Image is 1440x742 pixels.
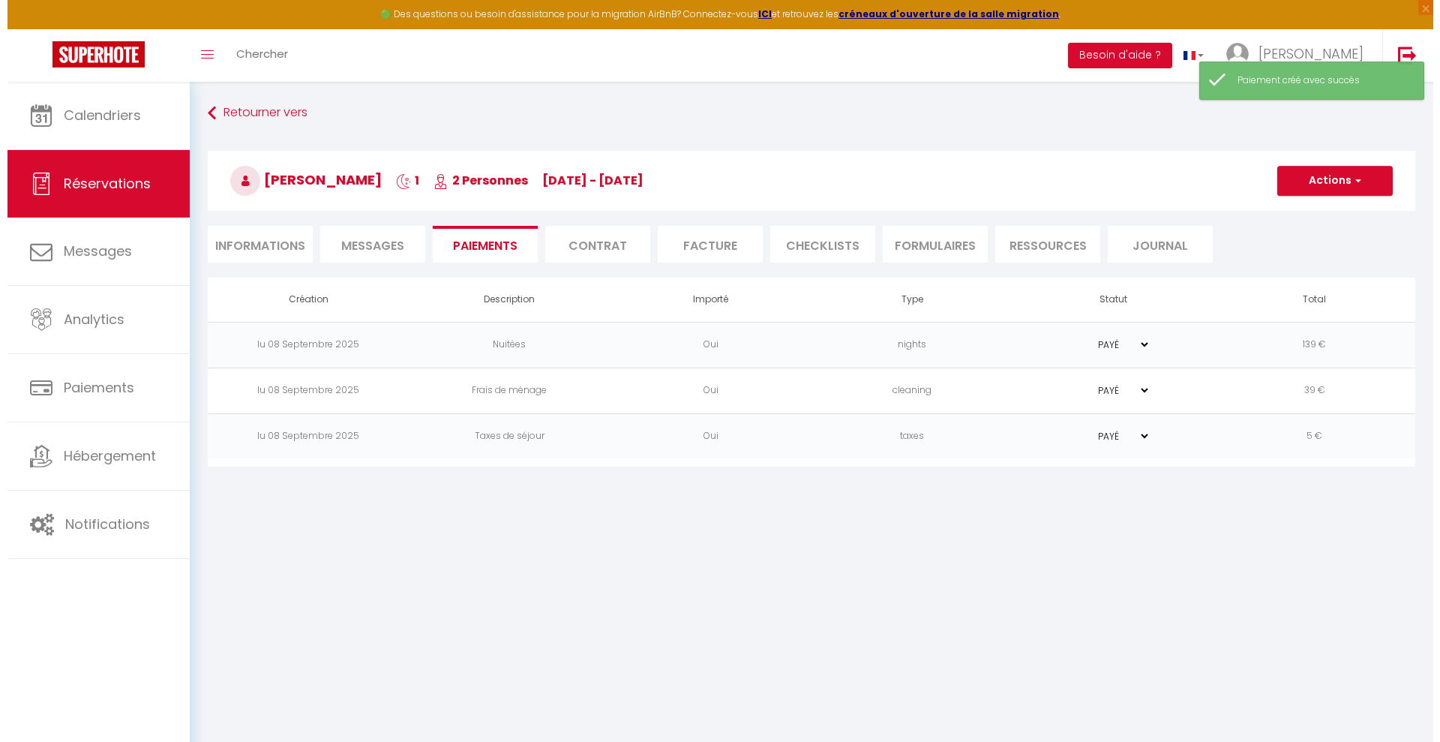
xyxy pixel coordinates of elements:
img: Super Booking [45,41,137,68]
td: nights [804,322,1005,368]
li: Contrat [538,226,643,263]
a: ... [PERSON_NAME] [1207,29,1375,82]
td: 139 € [1207,322,1408,368]
span: [PERSON_NAME] [223,170,374,189]
td: 5 € [1207,413,1408,459]
span: 1 [388,172,412,189]
a: Retourner vers [200,100,1408,127]
li: Informations [200,226,305,263]
img: logout [1390,46,1409,65]
th: Statut [1005,278,1206,322]
span: Notifications [58,515,142,533]
td: Oui [603,368,804,413]
th: Création [200,278,401,322]
td: Oui [603,413,804,459]
span: Messages [56,242,124,260]
td: lu 08 Septembre 2025 [200,368,401,413]
span: Analytics [56,310,117,329]
span: [DATE] - [DATE] [535,172,636,189]
td: 39 € [1207,368,1408,413]
span: Hébergement [56,446,148,465]
span: Chercher [229,46,280,62]
td: Oui [603,322,804,368]
th: Type [804,278,1005,322]
span: 2 Personnes [426,172,520,189]
a: Chercher [217,29,292,82]
span: [PERSON_NAME] [1251,44,1356,63]
td: lu 08 Septembre 2025 [200,413,401,459]
td: Nuitées [401,322,602,368]
li: Paiements [425,226,530,263]
td: lu 08 Septembre 2025 [200,322,401,368]
li: FORMULAIRES [875,226,980,263]
a: ICI [751,8,764,20]
span: Calendriers [56,106,133,125]
li: Ressources [988,226,1093,263]
td: cleaning [804,368,1005,413]
th: Importé [603,278,804,322]
button: Ouvrir le widget de chat LiveChat [12,6,57,51]
button: Besoin d'aide ? [1060,43,1165,68]
span: Messages [334,237,397,254]
a: créneaux d'ouverture de la salle migration [831,8,1051,20]
td: Taxes de séjour [401,413,602,459]
button: Actions [1270,166,1385,196]
li: Journal [1100,226,1205,263]
img: ... [1219,43,1241,65]
span: Réservations [56,174,143,193]
div: Paiement créé avec succès [1230,74,1401,88]
li: Facture [650,226,755,263]
td: Frais de ménage [401,368,602,413]
th: Description [401,278,602,322]
span: Paiements [56,378,127,397]
li: CHECKLISTS [763,226,868,263]
td: taxes [804,413,1005,459]
th: Total [1207,278,1408,322]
